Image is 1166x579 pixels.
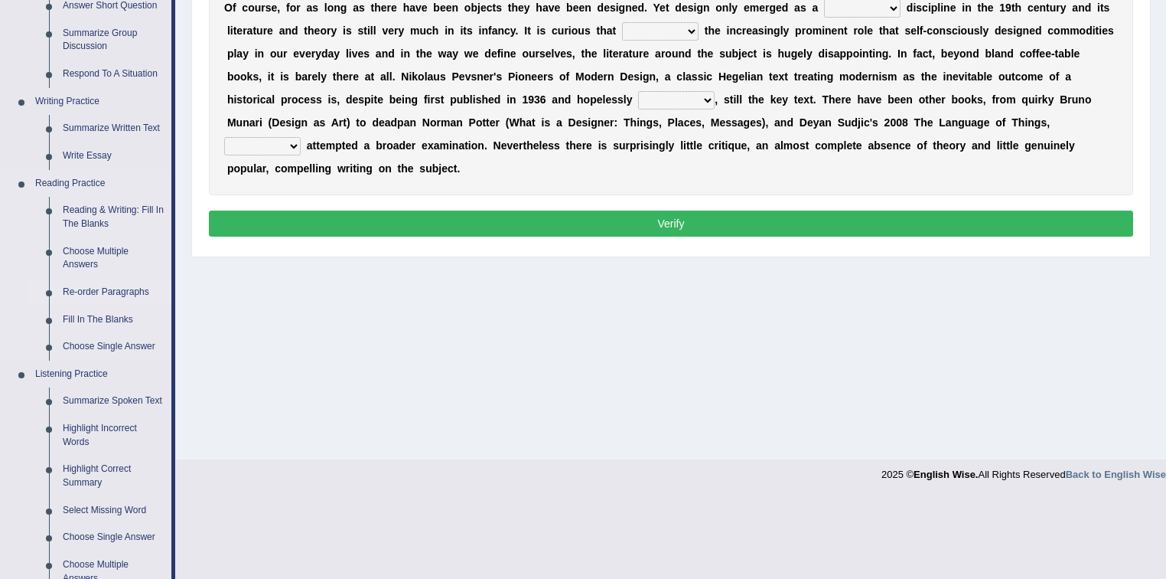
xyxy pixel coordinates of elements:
[920,25,923,37] b: f
[511,2,518,14] b: h
[416,47,420,60] b: t
[982,25,988,37] b: y
[243,47,249,60] b: y
[359,2,365,14] b: s
[940,2,943,14] b: i
[742,25,746,37] b: r
[974,25,980,37] b: s
[252,25,256,37] b: t
[1102,25,1108,37] b: e
[858,25,865,37] b: o
[625,2,632,14] b: n
[967,25,974,37] b: u
[312,2,318,14] b: s
[452,47,458,60] b: y
[1080,25,1086,37] b: o
[524,25,527,37] b: I
[644,2,647,14] b: .
[463,25,467,37] b: t
[293,47,299,60] b: e
[382,25,388,37] b: v
[340,2,347,14] b: g
[324,2,327,14] b: l
[1023,25,1030,37] b: n
[305,47,311,60] b: e
[255,2,262,14] b: u
[542,2,549,14] b: a
[357,47,363,60] b: e
[864,25,867,37] b: l
[243,25,246,37] b: r
[660,2,666,14] b: e
[596,25,600,37] b: t
[236,47,243,60] b: a
[578,2,585,14] b: e
[349,47,352,60] b: i
[883,25,890,37] b: h
[209,211,1133,237] button: Verify
[1002,25,1008,37] b: e
[759,2,765,14] b: e
[1034,2,1040,14] b: e
[933,25,940,37] b: o
[56,20,171,61] a: Summarize Group Discussion
[263,25,267,37] b: r
[1086,25,1093,37] b: d
[387,2,391,14] b: r
[600,25,607,37] b: h
[616,2,619,14] b: i
[394,25,398,37] b: r
[508,2,512,14] b: t
[729,25,736,37] b: n
[981,2,988,14] b: h
[363,25,367,37] b: t
[352,47,358,60] b: v
[728,2,731,14] b: l
[479,25,482,37] b: i
[410,25,419,37] b: m
[715,25,721,37] b: e
[744,2,750,14] b: e
[56,61,171,88] a: Respond To A Situation
[516,25,519,37] b: .
[504,25,510,37] b: c
[247,25,253,37] b: a
[452,2,459,14] b: n
[477,2,480,14] b: j
[440,2,446,14] b: e
[1035,25,1042,37] b: d
[242,2,248,14] b: c
[539,25,546,37] b: s
[370,25,373,37] b: l
[980,25,983,37] b: l
[1011,2,1015,14] b: t
[290,2,297,14] b: o
[1066,469,1166,480] a: Back to English Wise
[1029,25,1035,37] b: e
[632,2,638,14] b: e
[327,25,331,37] b: r
[438,47,447,60] b: w
[853,25,857,37] b: r
[311,47,315,60] b: r
[767,25,774,37] b: n
[958,25,961,37] b: i
[314,25,321,37] b: e
[573,2,579,14] b: e
[913,2,916,14] b: i
[800,2,806,14] b: s
[28,170,171,198] a: Reading Practice
[536,2,542,14] b: h
[1046,2,1050,14] b: t
[783,25,790,37] b: y
[346,25,352,37] b: s
[910,25,917,37] b: e
[598,2,604,14] b: d
[353,2,359,14] b: a
[564,25,568,37] b: r
[480,2,487,14] b: e
[612,25,616,37] b: t
[446,47,452,60] b: a
[750,2,759,14] b: m
[56,456,171,496] a: Highlight Correct Summary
